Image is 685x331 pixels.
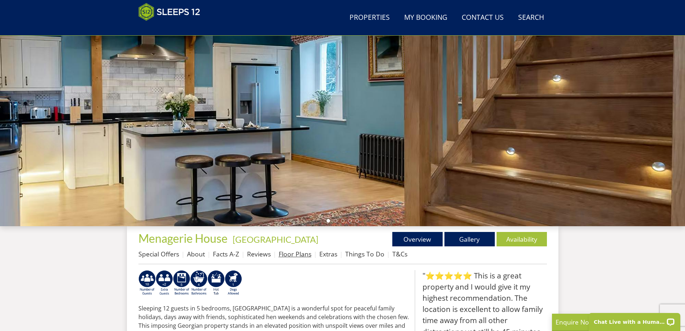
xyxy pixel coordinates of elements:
[247,250,271,258] a: Reviews
[392,232,443,246] a: Overview
[138,231,228,245] span: Menagerie House
[207,270,225,296] img: AD_4nXcpX5uDwed6-YChlrI2BYOgXwgg3aqYHOhRm0XfZB-YtQW2NrmeCr45vGAfVKUq4uWnc59ZmEsEzoF5o39EWARlT1ewO...
[156,270,173,296] img: AD_4nXeP6WuvG491uY6i5ZIMhzz1N248Ei-RkDHdxvvjTdyF2JXhbvvI0BrTCyeHgyWBEg8oAgd1TvFQIsSlzYPCTB7K21VoI...
[173,270,190,296] img: AD_4nXdbpp640i7IVFfqLTtqWv0Ghs4xmNECk-ef49VdV_vDwaVrQ5kQ5qbfts81iob6kJkelLjJ-SykKD7z1RllkDxiBG08n...
[225,270,242,296] img: AD_4nXeEipi_F3q1Yj6bZlze3jEsUK6_7_3WtbLY1mWTnHN9JZSYYFCQEDZx02JbD7SocKMjZ8qjPHIa5G67Ebl9iTbBrBR15...
[401,10,450,26] a: My Booking
[138,231,230,245] a: Menagerie House
[444,232,495,246] a: Gallery
[138,250,179,258] a: Special Offers
[556,317,663,327] p: Enquire Now
[319,250,337,258] a: Extras
[392,250,407,258] a: T&Cs
[138,3,200,21] img: Sleeps 12
[345,250,384,258] a: Things To Do
[135,25,210,31] iframe: Customer reviews powered by Trustpilot
[515,10,547,26] a: Search
[190,270,207,296] img: AD_4nXeeKAYjkuG3a2x-X3hFtWJ2Y0qYZCJFBdSEqgvIh7i01VfeXxaPOSZiIn67hladtl6xx588eK4H21RjCP8uLcDwdSe_I...
[584,308,685,331] iframe: LiveChat chat widget
[230,234,318,245] span: -
[459,10,507,26] a: Contact Us
[279,250,311,258] a: Floor Plans
[497,232,547,246] a: Availability
[347,10,393,26] a: Properties
[213,250,239,258] a: Facts A-Z
[233,234,318,245] a: [GEOGRAPHIC_DATA]
[187,250,205,258] a: About
[138,270,156,296] img: AD_4nXcjZZilil9957s1EuoigEc7YoL1i3omIF2Nph7BBMCC_P_Btqq1bUlBOovU15nE_hDdWFgcJsXzgNYb5VQEIxrsNeQ5U...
